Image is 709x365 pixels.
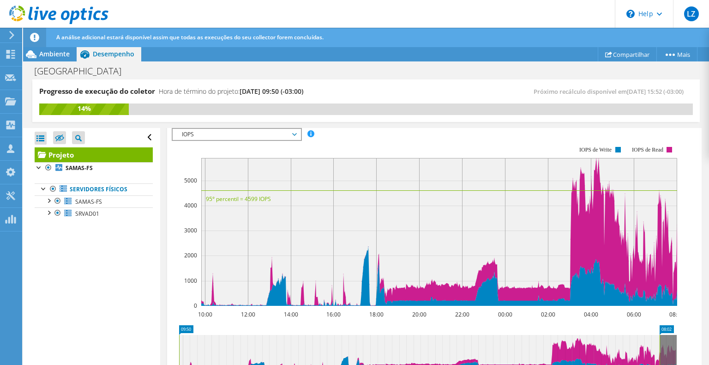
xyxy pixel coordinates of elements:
text: 06:00 [627,310,641,318]
div: 14% [39,103,129,114]
span: IOPS [177,129,296,140]
text: 95° percentil = 4599 IOPS [206,195,271,203]
a: Servidores físicos [35,183,153,195]
h4: Hora de término do projeto: [159,86,303,97]
span: [DATE] 09:50 (-03:00) [240,87,303,96]
text: 4000 [184,201,197,209]
span: Desempenho [93,49,134,58]
text: IOPS de Read [632,146,663,153]
text: 3000 [184,226,197,234]
span: SRVAD01 [75,210,99,218]
a: SAMAS-FS [35,195,153,207]
text: 00:00 [498,310,512,318]
text: 14:00 [284,310,298,318]
text: 04:00 [584,310,598,318]
text: 10:00 [198,310,212,318]
span: A análise adicional estará disponível assim que todas as execuções do seu collector forem concluí... [56,33,324,41]
a: SAMAS-FS [35,162,153,174]
b: SAMAS-FS [66,164,93,172]
text: 22:00 [455,310,469,318]
span: Próximo recálculo disponível em [534,87,688,96]
a: SRVAD01 [35,207,153,219]
text: 2000 [184,251,197,259]
text: 02:00 [541,310,555,318]
text: 0 [194,302,197,310]
span: SAMAS-FS [75,198,102,206]
a: Compartilhar [598,47,657,61]
text: 08:00 [669,310,684,318]
span: [DATE] 15:52 (-03:00) [627,87,684,96]
text: 20:00 [412,310,427,318]
text: 16:00 [326,310,341,318]
span: LZ [684,6,699,21]
text: IOPS de Write [579,146,612,153]
text: 5000 [184,176,197,184]
text: 12:00 [241,310,255,318]
a: Mais [656,47,697,61]
svg: \n [626,10,635,18]
a: Projeto [35,147,153,162]
text: 1000 [184,277,197,285]
span: Ambiente [39,49,70,58]
h1: [GEOGRAPHIC_DATA] [30,66,136,76]
text: 18:00 [369,310,384,318]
